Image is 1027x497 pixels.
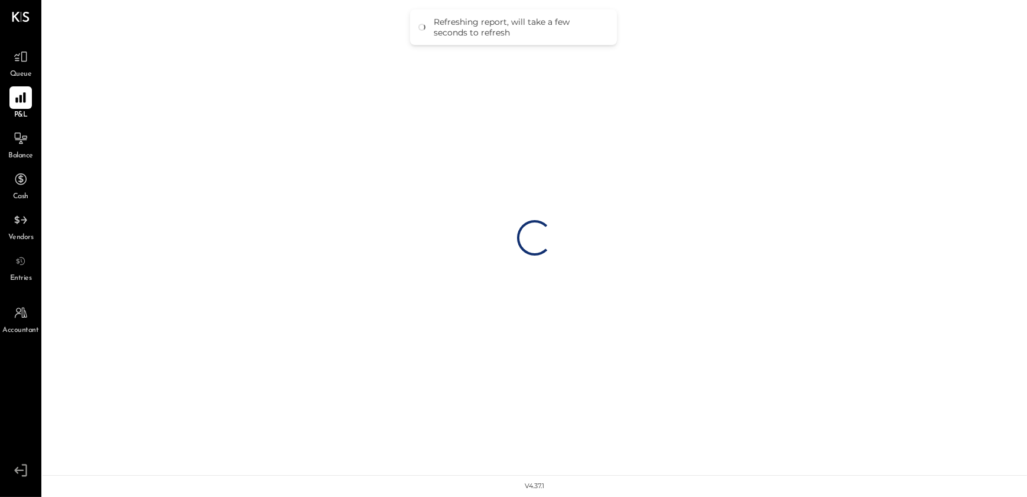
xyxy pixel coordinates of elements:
[1,250,41,284] a: Entries
[1,209,41,243] a: Vendors
[1,127,41,162] a: Balance
[434,17,605,38] div: Refreshing report, will take a few seconds to refresh
[13,192,28,202] span: Cash
[8,151,33,162] span: Balance
[14,110,28,121] span: P&L
[1,302,41,336] a: Accountant
[1,168,41,202] a: Cash
[1,86,41,121] a: P&L
[8,233,34,243] span: Vendors
[10,69,32,80] span: Queue
[1,46,41,80] a: Queue
[525,482,545,491] div: v 4.37.1
[10,273,32,284] span: Entries
[3,325,39,336] span: Accountant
